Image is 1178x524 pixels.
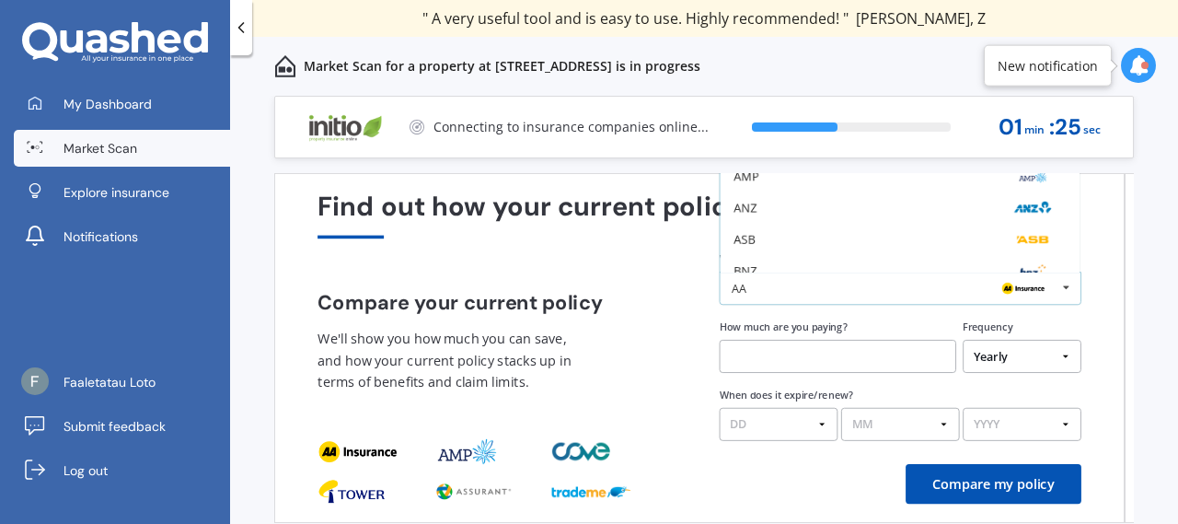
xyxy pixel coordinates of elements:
label: How much are you paying? [720,320,848,334]
img: provider_logo_2 [551,438,614,465]
p: Connecting to insurance companies online... [433,118,709,136]
span: : 25 [1049,115,1081,140]
a: Notifications [14,218,230,255]
button: Compare my policy [906,464,1081,504]
span: Submit feedback [64,417,166,436]
label: Frequency [963,320,1012,334]
span: Notifications [64,227,138,246]
span: Explore insurance [64,183,169,202]
span: sec [1083,118,1101,143]
a: Faaletatau Loto [14,364,230,401]
div: ASB [733,234,755,246]
span: [PERSON_NAME] [899,8,1013,29]
span: Market Scan [64,139,137,157]
a: My Dashboard [14,86,230,122]
p: We'll show you how much you can save, and how your current policy stacks up in terms of benefits ... [318,328,583,394]
span: My Dashboard [64,95,152,113]
img: ANZ.png [1006,198,1058,218]
span: Log out [64,461,108,480]
img: ACg8ocKMwVS0qoWqvs-bqncognLQeoYHwwDPm-I6DuTv7KKcB4eBYSE=s96-c [21,367,49,395]
div: New notification [998,56,1098,75]
img: provider_logo_1 [434,478,514,505]
img: provider_logo_0 [318,438,397,465]
img: provider_logo_0 [318,478,386,505]
img: BNZ.png [1006,262,1058,282]
div: " Great stuff team! first time using it, and it was very clear and concise. " [396,9,1013,28]
div: ANZ [733,203,756,215]
img: home-and-contents.b802091223b8502ef2dd.svg [274,55,296,77]
span: min [1024,118,1045,143]
div: BNZ [733,265,756,277]
img: ASB.png [1006,229,1058,250]
label: When does it expire/renew? [720,388,853,402]
a: Explore insurance [14,174,230,211]
h4: Compare your current policy [318,291,679,314]
div: AMP [733,171,758,183]
img: provider_logo_2 [551,478,630,505]
div: Find out how your current policy compares [318,192,1081,239]
a: Submit feedback [14,408,230,445]
p: Market Scan for a property at [STREET_ADDRESS] is in progress [304,57,700,76]
div: AA [732,283,746,295]
img: provider_logo_1 [434,438,498,465]
img: AMP.webp [1006,167,1058,187]
span: 01 [999,115,1022,140]
img: AA.webp [997,279,1049,299]
span: Faaletatau Loto [64,373,156,391]
a: Market Scan [14,130,230,167]
a: Log out [14,452,230,489]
